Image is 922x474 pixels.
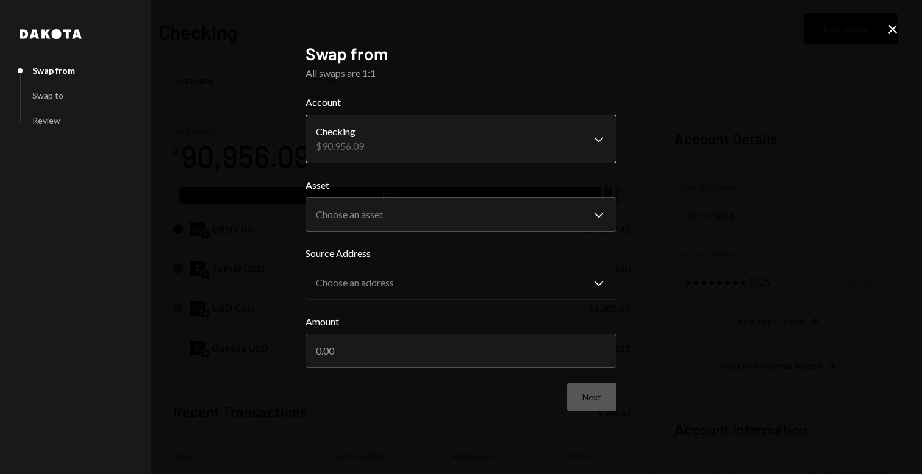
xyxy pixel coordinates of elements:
div: Review [32,115,60,126]
h2: Swap from [306,42,616,66]
label: Source Address [306,246,616,261]
button: Asset [306,197,616,232]
button: Source Address [306,266,616,300]
input: 0.00 [306,334,616,368]
label: Account [306,95,616,110]
button: Account [306,115,616,163]
div: All swaps are 1:1 [306,66,616,80]
label: Asset [306,178,616,193]
div: Swap to [32,90,63,101]
div: Swap from [32,65,75,76]
label: Amount [306,314,616,329]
